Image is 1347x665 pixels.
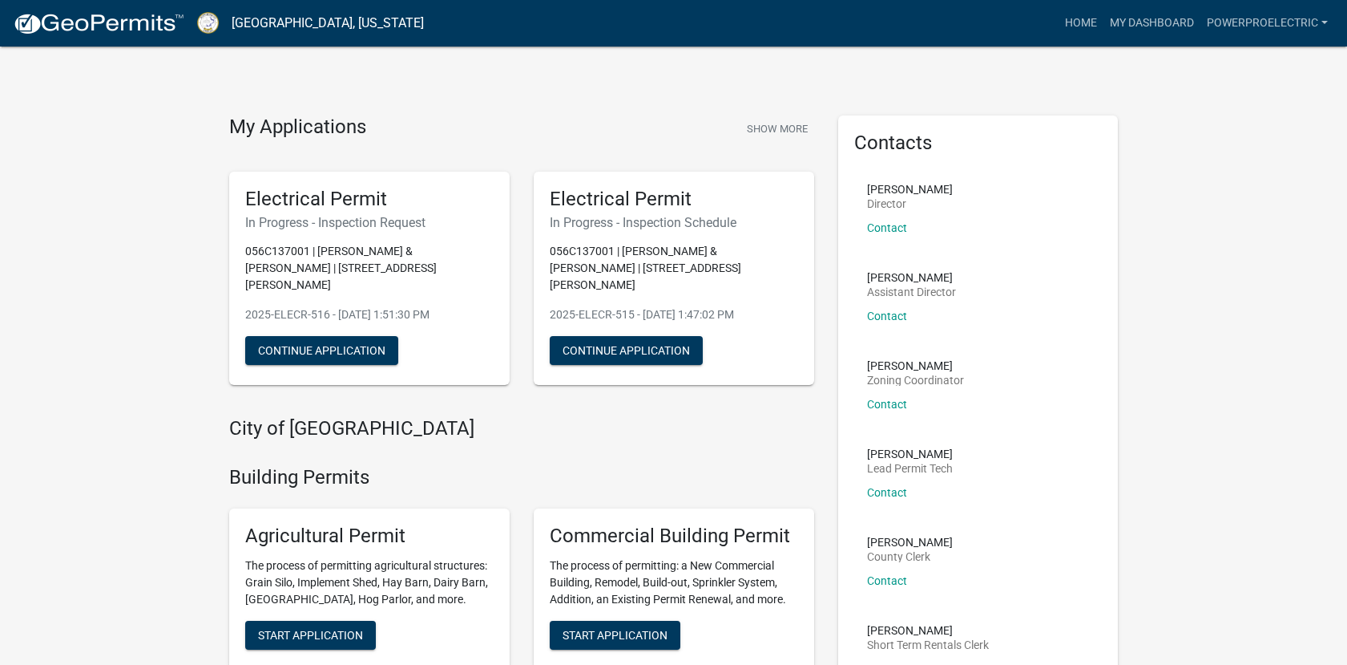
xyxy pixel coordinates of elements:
[867,375,964,386] p: Zoning Coordinator
[867,574,907,587] a: Contact
[867,198,953,209] p: Director
[867,286,956,298] p: Assistant Director
[229,466,814,489] h4: Building Permits
[245,525,494,548] h5: Agricultural Permit
[550,306,798,323] p: 2025-ELECR-515 - [DATE] 1:47:02 PM
[867,310,907,322] a: Contact
[232,10,424,37] a: [GEOGRAPHIC_DATA], [US_STATE]
[229,417,814,440] h4: City of [GEOGRAPHIC_DATA]
[245,188,494,211] h5: Electrical Permit
[867,221,907,234] a: Contact
[867,463,953,474] p: Lead Permit Tech
[867,639,989,651] p: Short Term Rentals Clerk
[1059,8,1103,39] a: Home
[245,215,494,230] h6: In Progress - Inspection Request
[1103,8,1200,39] a: My Dashboard
[550,336,703,365] button: Continue Application
[245,336,398,365] button: Continue Application
[867,360,964,371] p: [PERSON_NAME]
[550,621,680,650] button: Start Application
[563,628,667,641] span: Start Application
[867,486,907,499] a: Contact
[867,448,953,460] p: [PERSON_NAME]
[867,272,956,283] p: [PERSON_NAME]
[550,188,798,211] h5: Electrical Permit
[867,625,989,636] p: [PERSON_NAME]
[854,132,1103,155] h5: Contacts
[245,621,376,650] button: Start Application
[550,243,798,294] p: 056C137001 | [PERSON_NAME] & [PERSON_NAME] | [STREET_ADDRESS][PERSON_NAME]
[229,116,366,140] h4: My Applications
[258,628,363,641] span: Start Application
[550,215,798,230] h6: In Progress - Inspection Schedule
[867,551,953,562] p: County Clerk
[550,558,798,608] p: The process of permitting: a New Commercial Building, Remodel, Build-out, Sprinkler System, Addit...
[867,184,953,195] p: [PERSON_NAME]
[1200,8,1334,39] a: PowerProElectric
[197,12,219,34] img: Putnam County, Georgia
[245,306,494,323] p: 2025-ELECR-516 - [DATE] 1:51:30 PM
[867,537,953,548] p: [PERSON_NAME]
[550,525,798,548] h5: Commercial Building Permit
[245,558,494,608] p: The process of permitting agricultural structures: Grain Silo, Implement Shed, Hay Barn, Dairy Ba...
[740,116,814,142] button: Show More
[867,398,907,411] a: Contact
[245,243,494,294] p: 056C137001 | [PERSON_NAME] & [PERSON_NAME] | [STREET_ADDRESS][PERSON_NAME]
